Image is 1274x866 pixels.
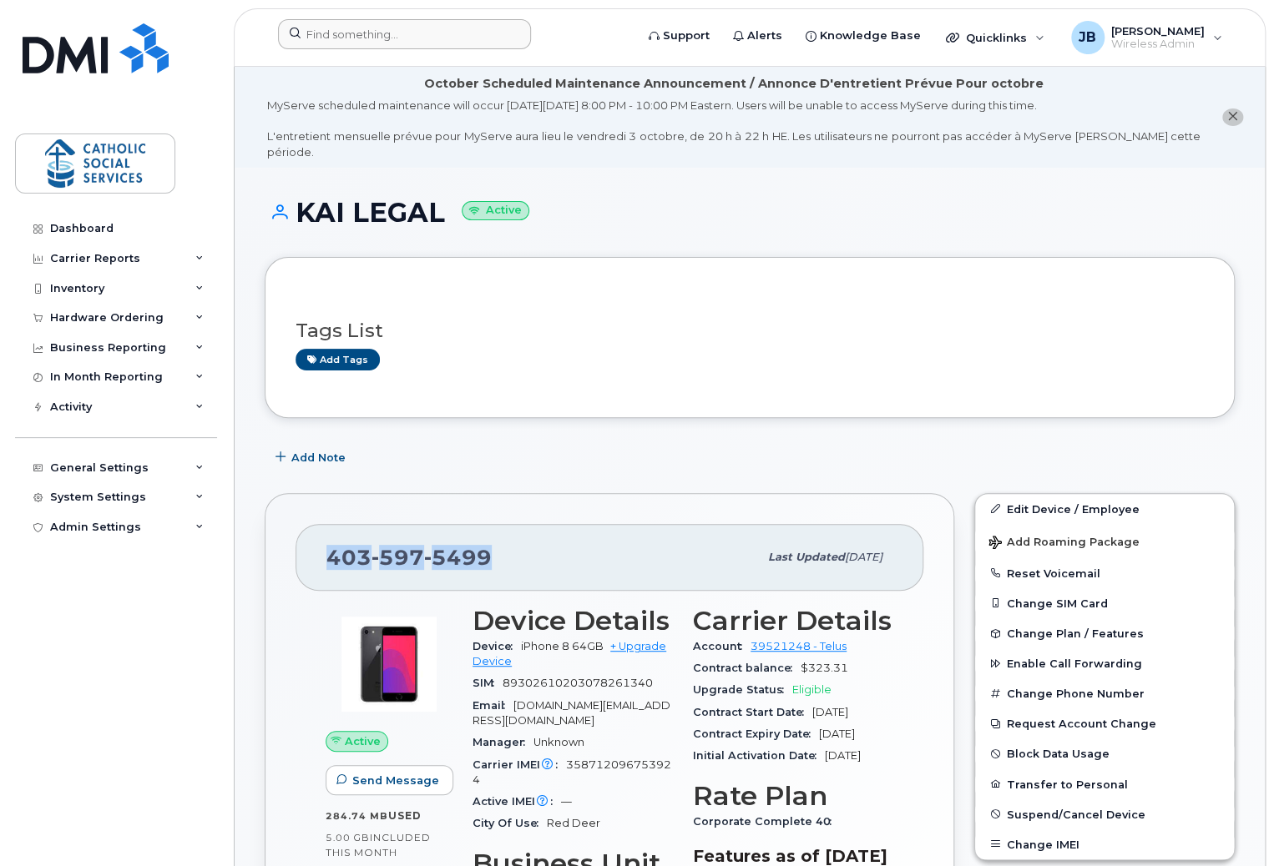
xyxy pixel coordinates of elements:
[561,795,572,808] span: —
[352,773,439,788] span: Send Message
[326,810,388,822] span: 284.74 MB
[424,545,492,570] span: 5499
[326,765,453,795] button: Send Message
[751,640,847,652] a: 39521248 - Telus
[975,618,1234,648] button: Change Plan / Features
[473,677,503,689] span: SIM
[473,640,521,652] span: Device
[1201,793,1261,853] iframe: Messenger Launcher
[265,198,1235,227] h1: KAI LEGAL
[265,443,360,473] button: Add Note
[473,699,513,712] span: Email
[975,524,1234,558] button: Add Roaming Package
[473,758,566,771] span: Carrier IMEI
[988,536,1140,551] span: Add Roaming Package
[693,728,819,740] span: Contract Expiry Date
[975,738,1234,768] button: Block Data Usage
[267,98,1201,159] div: MyServe scheduled maintenance will occur [DATE][DATE] 8:00 PM - 10:00 PM Eastern. Users will be u...
[424,75,1044,93] div: October Scheduled Maintenance Announcement / Annonce D'entretient Prévue Pour octobre
[1007,627,1144,640] span: Change Plan / Features
[693,815,840,828] span: Corporate Complete 40
[1007,657,1142,670] span: Enable Call Forwarding
[768,551,845,563] span: Last updated
[473,736,533,748] span: Manager
[296,349,380,370] a: Add tags
[339,614,439,714] img: image20231002-3703462-bzhi73.jpeg
[693,781,893,811] h3: Rate Plan
[693,683,792,696] span: Upgrade Status
[521,640,604,652] span: iPhone 8 64GB
[473,606,673,636] h3: Device Details
[388,809,422,822] span: used
[473,699,670,727] span: [DOMAIN_NAME][EMAIL_ADDRESS][DOMAIN_NAME]
[473,795,561,808] span: Active IMEI
[812,706,848,718] span: [DATE]
[975,678,1234,708] button: Change Phone Number
[975,494,1234,524] a: Edit Device / Employee
[975,558,1234,588] button: Reset Voicemail
[825,749,861,762] span: [DATE]
[1222,108,1243,126] button: close notification
[792,683,832,696] span: Eligible
[819,728,855,740] span: [DATE]
[473,758,671,786] span: 358712096753924
[975,588,1234,618] button: Change SIM Card
[975,708,1234,738] button: Request Account Change
[693,706,812,718] span: Contract Start Date
[345,733,381,749] span: Active
[801,662,848,674] span: $323.31
[693,640,751,652] span: Account
[462,201,529,220] small: Active
[296,320,1204,341] h3: Tags List
[693,606,893,636] h3: Carrier Details
[693,846,893,866] h3: Features as of [DATE]
[326,831,431,858] span: included this month
[693,749,825,762] span: Initial Activation Date
[975,799,1234,829] button: Suspend/Cancel Device
[326,832,370,843] span: 5.00 GB
[845,551,882,563] span: [DATE]
[975,648,1234,678] button: Enable Call Forwarding
[372,545,424,570] span: 597
[547,817,600,829] span: Red Deer
[975,829,1234,859] button: Change IMEI
[1007,808,1145,820] span: Suspend/Cancel Device
[975,769,1234,799] button: Transfer to Personal
[533,736,584,748] span: Unknown
[291,450,346,466] span: Add Note
[693,662,801,674] span: Contract balance
[503,677,653,689] span: 89302610203078261340
[326,545,492,570] span: 403
[473,817,547,829] span: City Of Use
